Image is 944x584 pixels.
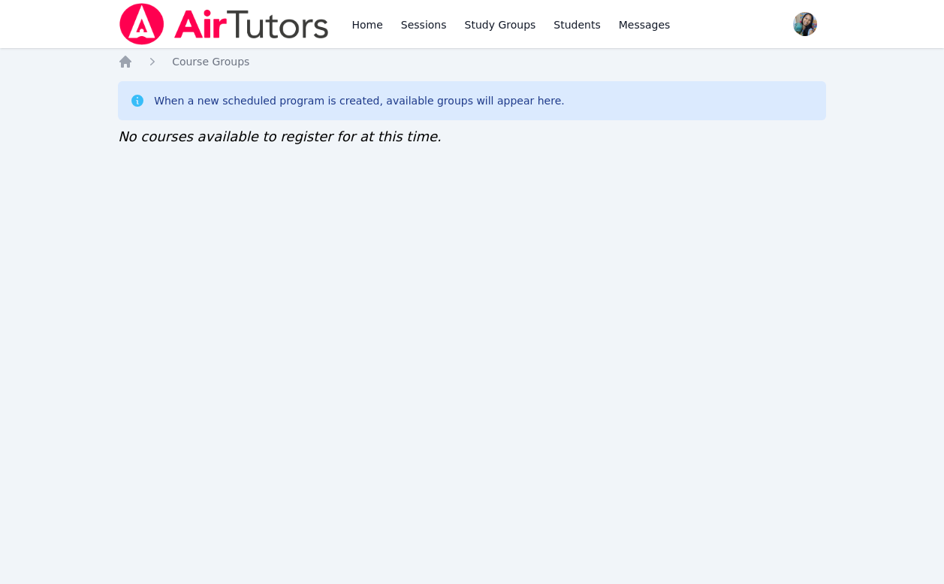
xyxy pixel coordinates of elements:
nav: Breadcrumb [118,54,826,69]
span: Messages [619,17,671,32]
span: No courses available to register for at this time. [118,129,442,144]
img: Air Tutors [118,3,330,45]
a: Course Groups [172,54,249,69]
div: When a new scheduled program is created, available groups will appear here. [154,93,565,108]
span: Course Groups [172,56,249,68]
